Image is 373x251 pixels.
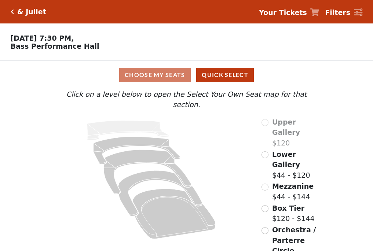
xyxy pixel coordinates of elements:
path: Orchestra / Parterre Circle - Seats Available: 37 [133,189,216,239]
span: Upper Gallery [272,118,300,137]
a: Filters [325,7,362,18]
h5: & Juliet [17,8,46,16]
strong: Filters [325,8,350,16]
path: Lower Gallery - Seats Available: 165 [94,137,180,164]
strong: Your Tickets [259,8,307,16]
path: Upper Gallery - Seats Available: 0 [87,121,169,140]
a: Click here to go back to filters [11,9,14,14]
button: Quick Select [196,68,254,82]
p: Click on a level below to open the Select Your Own Seat map for that section. [52,89,321,110]
label: $44 - $144 [272,181,314,202]
span: Lower Gallery [272,150,300,169]
a: Your Tickets [259,7,319,18]
label: $44 - $120 [272,149,321,181]
label: $120 [272,117,321,148]
span: Box Tier [272,204,304,212]
span: Mezzanine [272,182,314,190]
label: $120 - $144 [272,203,315,224]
